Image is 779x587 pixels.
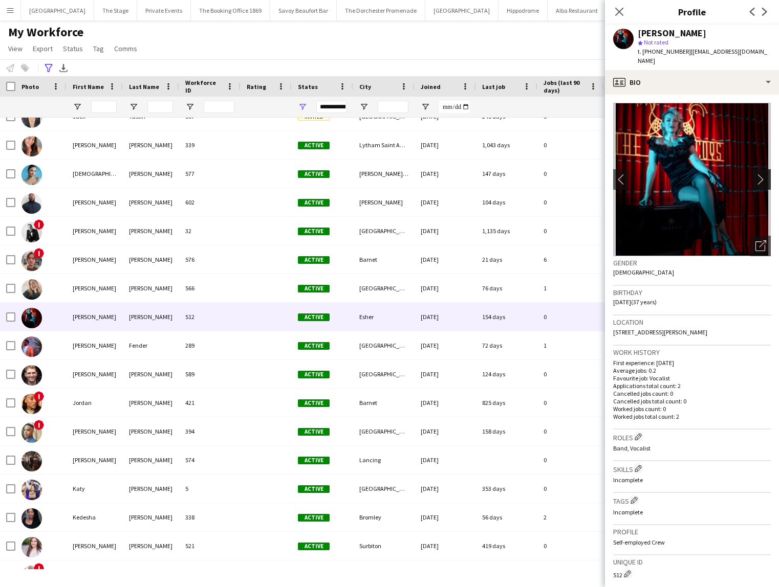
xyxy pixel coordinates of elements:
div: 32 [179,217,241,245]
span: Active [298,457,330,464]
div: Lancing [353,446,415,474]
div: [DATE] [415,331,476,359]
span: Active [298,285,330,292]
div: Open photos pop-in [750,236,771,256]
div: [GEOGRAPHIC_DATA] [353,360,415,388]
div: 0 [537,532,604,560]
span: Active [298,514,330,522]
h3: Tags [613,495,771,506]
span: Active [298,313,330,321]
span: Export [33,44,53,53]
img: James Francis [21,193,42,214]
div: 72 days [476,331,537,359]
div: [PERSON_NAME] [123,532,179,560]
img: John Clapper [21,365,42,386]
p: Incomplete [613,476,771,484]
span: [DEMOGRAPHIC_DATA] [613,268,674,276]
div: 0 [537,160,604,188]
div: [PERSON_NAME] [67,532,123,560]
div: 825 days [476,389,537,417]
img: Jordan Jackson [21,394,42,414]
div: 1 [537,331,604,359]
div: Barnet [353,245,415,274]
button: [GEOGRAPHIC_DATA] [21,1,94,20]
div: Fender [123,331,179,359]
div: Bromley [353,503,415,531]
h3: Profile [605,5,779,18]
h3: Work history [613,348,771,357]
span: ! [34,420,44,430]
span: [STREET_ADDRESS][PERSON_NAME] [613,328,707,336]
span: [DATE] (37 years) [613,298,657,306]
div: [PERSON_NAME] [67,303,123,331]
h3: Gender [613,258,771,267]
div: 338 [179,503,241,531]
span: Comms [114,44,137,53]
div: 76 days [476,274,537,302]
p: Applications total count: 2 [613,382,771,390]
div: [PERSON_NAME] [123,274,179,302]
div: 289 [179,331,241,359]
div: [PERSON_NAME] [67,331,123,359]
div: [DATE] [415,274,476,302]
img: Crew avatar or photo [613,103,771,256]
div: Katy [67,475,123,503]
span: Active [298,170,330,178]
div: 574 [179,446,241,474]
button: Open Filter Menu [359,102,369,111]
span: Active [298,371,330,378]
div: Barnet [353,389,415,417]
p: Incomplete [613,508,771,516]
div: [DATE] [415,131,476,159]
button: Open Filter Menu [73,102,82,111]
div: [PERSON_NAME] [67,131,123,159]
div: 577 [179,160,241,188]
div: [PERSON_NAME] [123,503,179,531]
div: [GEOGRAPHIC_DATA] [353,274,415,302]
img: Jade Parr [21,136,42,156]
p: Average jobs: 0.2 [613,367,771,374]
div: [DATE] [415,475,476,503]
span: First Name [73,83,104,91]
div: [DATE] [415,417,476,445]
div: Surbiton [353,532,415,560]
span: Last job [482,83,505,91]
div: 0 [537,446,604,474]
div: 1,135 days [476,217,537,245]
div: 0 [537,188,604,216]
div: 566 [179,274,241,302]
button: Open Filter Menu [421,102,430,111]
div: [DATE] [415,446,476,474]
span: Rating [247,83,266,91]
div: [PERSON_NAME] [67,417,123,445]
button: Alba Restaurant [548,1,607,20]
div: 154 days [476,303,537,331]
img: Jennifer Stewart [21,279,42,300]
div: [DATE] [415,217,476,245]
img: Jaina Brock [21,165,42,185]
div: 0 [537,475,604,503]
span: ! [34,248,44,258]
div: 521 [179,532,241,560]
div: 0 [537,360,604,388]
div: [GEOGRAPHIC_DATA] [353,331,415,359]
div: 0 [537,217,604,245]
div: [DATE] [415,532,476,560]
span: ! [34,563,44,573]
a: Status [59,42,87,55]
div: 2 [537,503,604,531]
span: City [359,83,371,91]
button: Private Events [137,1,191,20]
h3: Profile [613,527,771,536]
div: [DATE] [415,160,476,188]
div: [GEOGRAPHIC_DATA] [353,217,415,245]
app-action-btn: Advanced filters [42,62,55,74]
app-action-btn: Export XLSX [57,62,70,74]
div: 394 [179,417,241,445]
div: 1 [537,274,604,302]
img: James Sayer [21,251,42,271]
div: 124 days [476,360,537,388]
button: Hippodrome [499,1,548,20]
button: [GEOGRAPHIC_DATA] [425,1,499,20]
a: Export [29,42,57,55]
